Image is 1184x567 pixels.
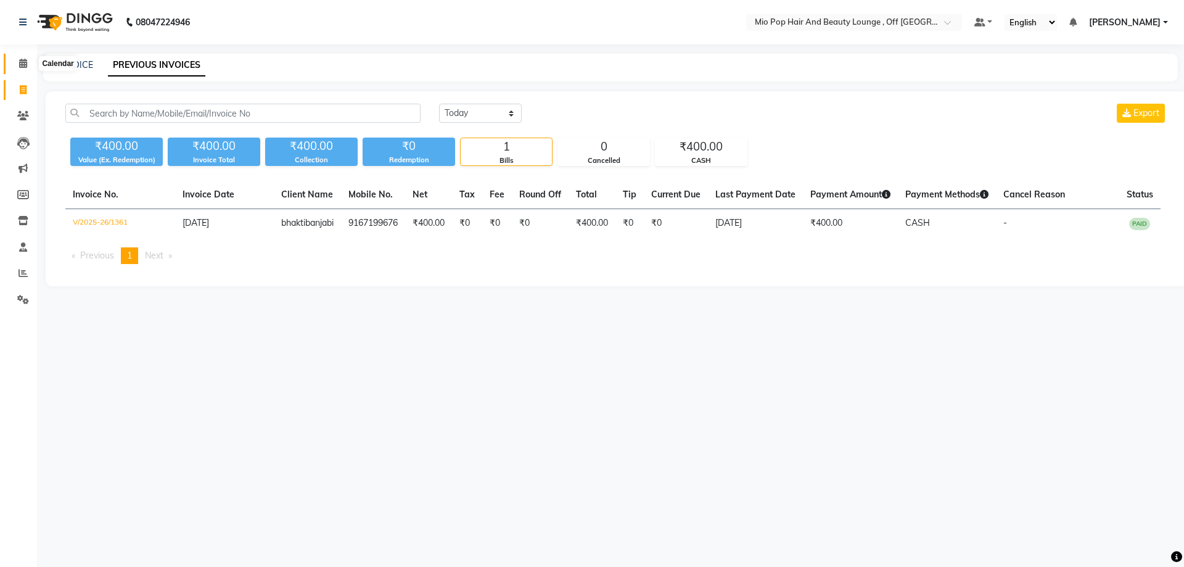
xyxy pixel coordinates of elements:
span: Export [1133,107,1159,118]
td: ₹400.00 [803,209,898,238]
div: ₹0 [363,138,455,155]
td: ₹0 [512,209,569,238]
span: Previous [80,250,114,261]
span: Payment Amount [810,189,890,200]
span: [PERSON_NAME] [1089,16,1161,29]
img: logo [31,5,116,39]
span: Last Payment Date [715,189,795,200]
div: ₹400.00 [656,138,747,155]
td: ₹0 [615,209,644,238]
span: CASH [905,217,930,228]
b: 08047224946 [136,5,190,39]
span: PAID [1129,218,1150,230]
div: 0 [558,138,649,155]
td: [DATE] [708,209,803,238]
td: 9167199676 [341,209,405,238]
span: Payment Methods [905,189,989,200]
span: Mobile No. [348,189,393,200]
div: CASH [656,155,747,166]
button: Export [1117,104,1165,123]
span: Status [1127,189,1153,200]
td: ₹0 [644,209,708,238]
span: Client Name [281,189,333,200]
div: Value (Ex. Redemption) [70,155,163,165]
span: Current Due [651,189,701,200]
div: Calendar [39,56,76,71]
span: Cancel Reason [1003,189,1065,200]
span: - [1003,217,1007,228]
div: ₹400.00 [168,138,260,155]
a: PREVIOUS INVOICES [108,54,205,77]
span: [DATE] [183,217,209,228]
span: Total [576,189,597,200]
td: V/2025-26/1361 [65,209,175,238]
div: ₹400.00 [265,138,358,155]
div: 1 [461,138,552,155]
div: Redemption [363,155,455,165]
span: Net [413,189,427,200]
div: Bills [461,155,552,166]
td: ₹0 [452,209,482,238]
span: Tip [623,189,636,200]
span: Tax [459,189,475,200]
input: Search by Name/Mobile/Email/Invoice No [65,104,421,123]
div: Invoice Total [168,155,260,165]
div: ₹400.00 [70,138,163,155]
span: Invoice Date [183,189,234,200]
span: 1 [127,250,132,261]
td: ₹400.00 [569,209,615,238]
span: Invoice No. [73,189,118,200]
td: ₹400.00 [405,209,452,238]
div: Collection [265,155,358,165]
span: Fee [490,189,504,200]
span: Round Off [519,189,561,200]
nav: Pagination [65,247,1167,264]
span: Next [145,250,163,261]
td: ₹0 [482,209,512,238]
span: banjabi [305,217,334,228]
div: Cancelled [558,155,649,166]
span: bhakti [281,217,305,228]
